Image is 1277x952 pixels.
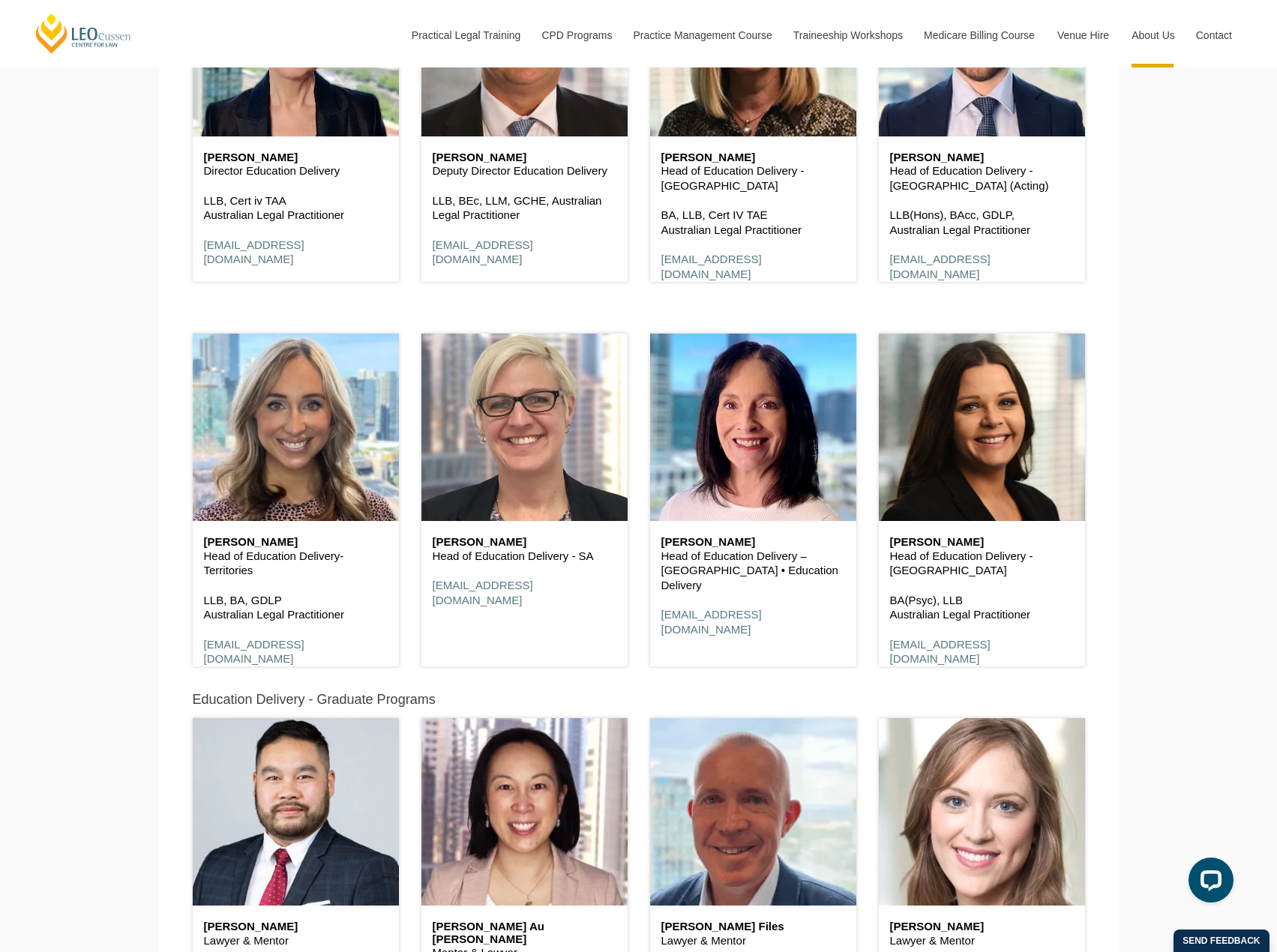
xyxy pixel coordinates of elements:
a: [EMAIL_ADDRESS][DOMAIN_NAME] [433,579,533,606]
h6: [PERSON_NAME] [661,151,845,164]
p: BA, LLB, Cert IV TAE Australian Legal Practitioner [661,208,845,237]
a: Traineeship Workshops [782,3,913,67]
p: BA(Psyc), LLB Australian Legal Practitioner [890,593,1074,622]
h6: [PERSON_NAME] [661,536,845,549]
p: Head of Education Delivery – [GEOGRAPHIC_DATA] • Education Delivery [661,549,845,593]
a: [EMAIL_ADDRESS][DOMAIN_NAME] [890,253,991,280]
p: Head of Education Delivery - [GEOGRAPHIC_DATA] (Acting) [890,163,1074,193]
h5: Education Delivery - Graduate Programs [193,693,436,708]
h6: [PERSON_NAME] [433,151,616,164]
iframe: LiveChat chat widget [1177,852,1240,915]
h6: [PERSON_NAME] [204,921,388,933]
p: LLB, BEc, LLM, GCHE, Australian Legal Practitioner [433,193,616,223]
h6: [PERSON_NAME] [433,536,616,549]
a: About Us [1120,3,1185,67]
p: LLB(Hons), BAcc, GDLP, Australian Legal Practitioner [890,208,1074,237]
h6: [PERSON_NAME] [890,921,1074,933]
p: LLB, BA, GDLP Australian Legal Practitioner [204,593,388,622]
p: LLB, Cert iv TAA Australian Legal Practitioner [204,193,388,223]
a: Venue Hire [1046,3,1120,67]
a: [EMAIL_ADDRESS][DOMAIN_NAME] [890,638,991,666]
a: CPD Programs [530,3,622,67]
p: Head of Education Delivery-Territories [204,549,388,578]
p: Head of Education Delivery - SA [433,549,616,564]
a: Practical Legal Training [400,3,531,67]
a: [EMAIL_ADDRESS][DOMAIN_NAME] [661,253,762,280]
h6: [PERSON_NAME] [890,536,1074,549]
h6: [PERSON_NAME] [204,536,388,549]
p: Lawyer & Mentor [890,933,1074,948]
a: Practice Management Course [622,3,782,67]
a: [EMAIL_ADDRESS][DOMAIN_NAME] [204,238,304,266]
p: Deputy Director Education Delivery [433,163,616,178]
p: Director Education Delivery [204,163,388,178]
h6: [PERSON_NAME] [204,151,388,164]
a: Medicare Billing Course [913,3,1046,67]
p: Lawyer & Mentor [661,933,845,948]
h6: [PERSON_NAME] [890,151,1074,164]
h6: [PERSON_NAME] Files [661,921,845,933]
a: [EMAIL_ADDRESS][DOMAIN_NAME] [204,638,304,666]
p: Head of Education Delivery - [GEOGRAPHIC_DATA] [890,549,1074,578]
a: [PERSON_NAME] Centre for Law [34,12,133,55]
a: [EMAIL_ADDRESS][DOMAIN_NAME] [661,608,762,636]
a: Contact [1185,3,1243,67]
a: [EMAIL_ADDRESS][DOMAIN_NAME] [433,238,533,266]
h6: [PERSON_NAME] Au [PERSON_NAME] [433,921,616,945]
p: Lawyer & Mentor [204,933,388,948]
p: Head of Education Delivery - [GEOGRAPHIC_DATA] [661,163,845,193]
